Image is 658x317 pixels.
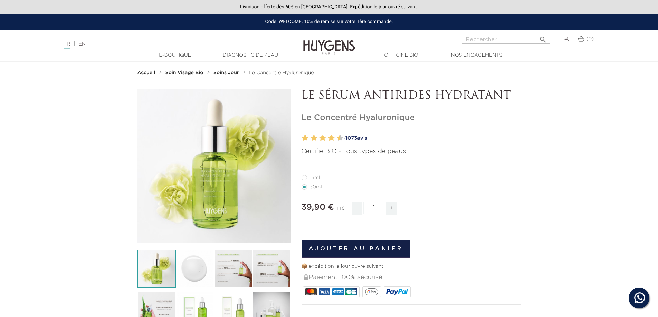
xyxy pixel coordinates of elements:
[302,263,521,270] p: 📦 expédition le jour ouvré suivant
[305,288,317,295] img: MASTERCARD
[213,70,240,76] a: Soins Jour
[586,37,594,41] span: (0)
[302,89,521,102] p: LE SÉRUM ANTIRIDES HYDRATANT
[365,288,378,295] img: google_pay
[539,33,547,42] i: 
[302,203,334,211] span: 39,90 €
[303,270,521,285] div: Paiement 100% sécurisé
[303,133,308,143] label: 2
[304,274,308,280] img: Paiement 100% sécurisé
[335,133,338,143] label: 9
[386,202,397,215] span: +
[302,175,328,180] label: 15ml
[318,133,320,143] label: 5
[249,70,314,76] a: Le Concentré Hyaluronique
[341,133,521,143] a: -1073avis
[326,133,329,143] label: 7
[301,133,303,143] label: 1
[537,33,549,42] button: 
[332,288,344,295] img: AMEX
[303,29,355,56] img: Huygens
[319,288,330,295] img: VISA
[352,202,362,215] span: -
[213,70,239,75] strong: Soins Jour
[330,133,335,143] label: 8
[321,133,326,143] label: 6
[302,147,521,156] p: Certifié BIO - Tous types de peaux
[302,240,410,258] button: Ajouter au panier
[249,70,314,75] span: Le Concentré Hyaluronique
[363,202,384,214] input: Quantité
[336,201,345,220] div: TTC
[345,136,357,141] span: 1073
[60,40,269,48] div: |
[165,70,203,75] strong: Soin Visage Bio
[442,52,511,59] a: Nos engagements
[345,288,357,295] img: CB_NATIONALE
[137,70,155,75] strong: Accueil
[79,42,86,47] a: EN
[302,113,521,123] h1: Le Concentré Hyaluronique
[216,52,285,59] a: Diagnostic de peau
[137,70,157,76] a: Accueil
[367,52,436,59] a: Officine Bio
[312,133,317,143] label: 4
[309,133,312,143] label: 3
[137,250,176,288] img: Le Concentré Hyaluronique
[338,133,343,143] label: 10
[302,184,330,190] label: 30ml
[462,35,550,44] input: Rechercher
[64,42,70,49] a: FR
[165,70,205,76] a: Soin Visage Bio
[141,52,210,59] a: E-Boutique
